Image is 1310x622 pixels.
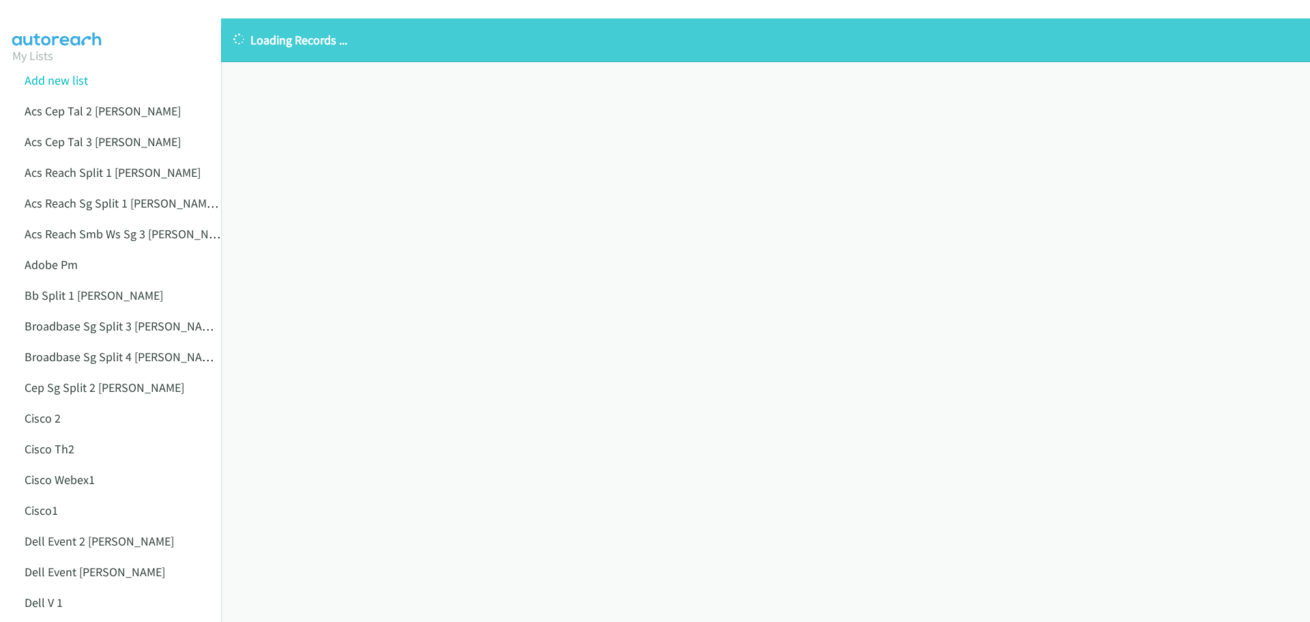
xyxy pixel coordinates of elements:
[25,595,63,610] a: Dell V 1
[25,318,220,334] a: Broadbase Sg Split 3 [PERSON_NAME]
[25,533,174,549] a: Dell Event 2 [PERSON_NAME]
[25,380,184,395] a: Cep Sg Split 2 [PERSON_NAME]
[25,257,78,272] a: Adobe Pm
[25,195,218,211] a: Acs Reach Sg Split 1 [PERSON_NAME]
[25,564,165,580] a: Dell Event [PERSON_NAME]
[233,31,1298,49] p: Loading Records ...
[25,472,95,487] a: Cisco Webex1
[25,165,201,180] a: Acs Reach Split 1 [PERSON_NAME]
[12,48,53,63] a: My Lists
[25,287,163,303] a: Bb Split 1 [PERSON_NAME]
[25,349,220,365] a: Broadbase Sg Split 4 [PERSON_NAME]
[25,134,181,150] a: Acs Cep Tal 3 [PERSON_NAME]
[25,226,234,242] a: Acs Reach Smb Ws Sg 3 [PERSON_NAME]
[25,103,181,119] a: Acs Cep Tal 2 [PERSON_NAME]
[25,410,61,426] a: Cisco 2
[25,441,74,457] a: Cisco Th2
[25,503,58,518] a: Cisco1
[25,72,88,88] a: Add new list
